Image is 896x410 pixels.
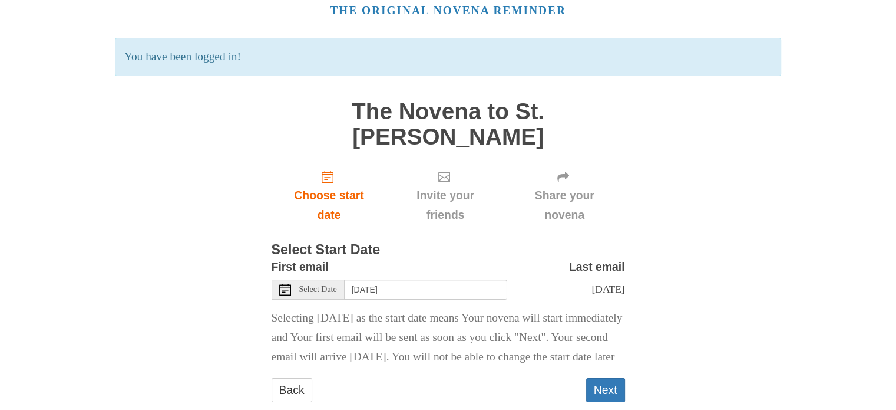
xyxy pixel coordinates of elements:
span: Choose start date [283,186,375,225]
p: Selecting [DATE] as the start date means Your novena will start immediately and Your first email ... [272,309,625,367]
h3: Select Start Date [272,242,625,258]
button: Next [586,378,625,402]
input: Use the arrow keys to pick a date [345,280,507,300]
span: [DATE] [591,283,624,295]
p: You have been logged in! [115,38,781,76]
a: Choose start date [272,161,387,231]
div: Click "Next" to confirm your start date first. [504,161,625,231]
label: Last email [569,257,625,277]
span: Share your novena [516,186,613,225]
label: First email [272,257,329,277]
a: Back [272,378,312,402]
a: The original novena reminder [330,4,566,17]
span: Select Date [299,286,337,294]
span: Invite your friends [398,186,492,225]
h1: The Novena to St. [PERSON_NAME] [272,99,625,149]
div: Click "Next" to confirm your start date first. [386,161,504,231]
